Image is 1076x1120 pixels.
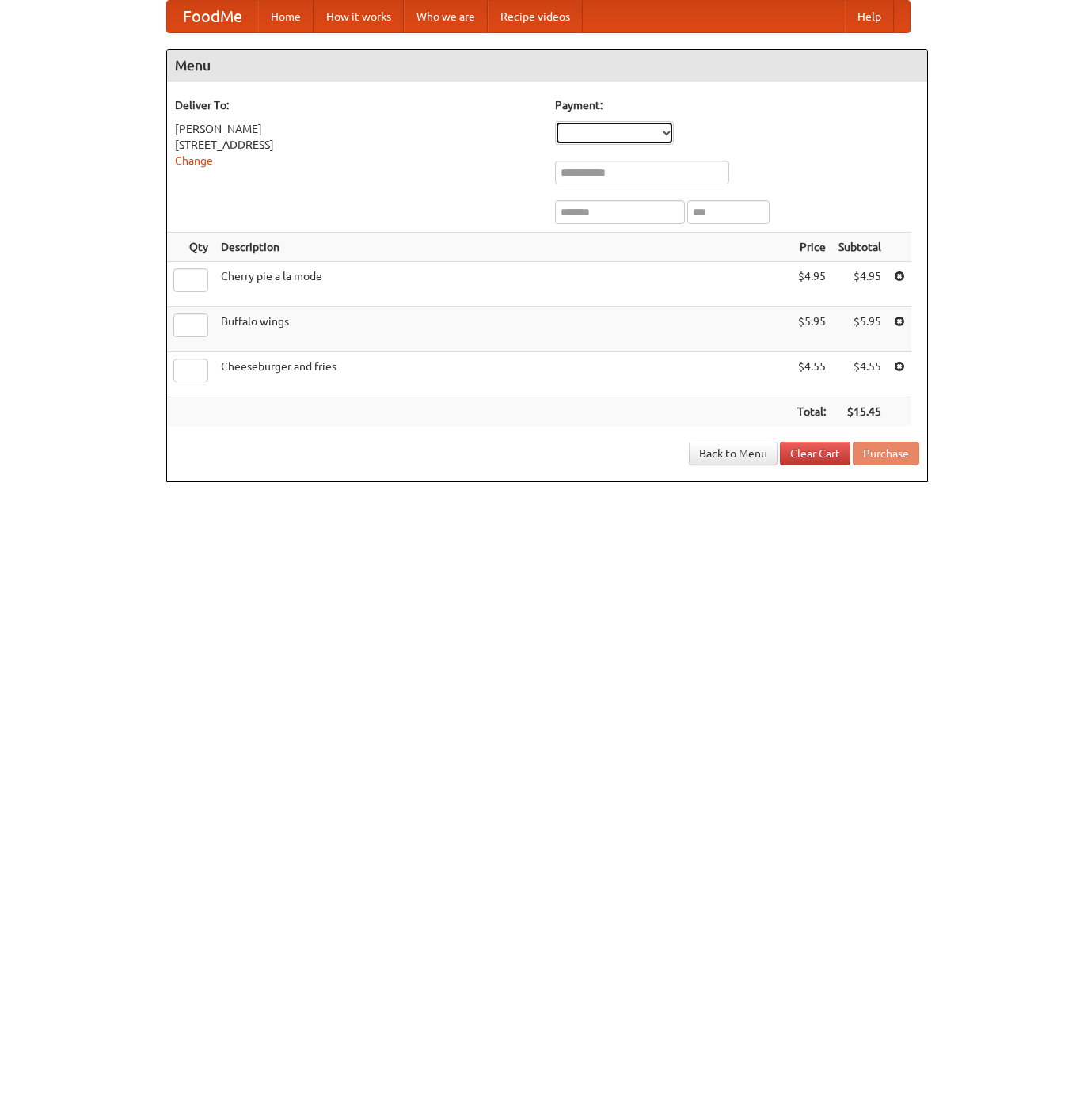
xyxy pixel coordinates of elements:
[832,397,888,427] th: $15.45
[780,442,850,465] a: Clear Cart
[791,397,832,427] th: Total:
[853,442,919,465] button: Purchase
[791,307,832,352] td: $5.95
[215,233,791,262] th: Description
[215,352,791,397] td: Cheeseburger and fries
[845,1,894,32] a: Help
[488,1,583,32] a: Recipe videos
[404,1,488,32] a: Who we are
[167,233,215,262] th: Qty
[175,97,539,113] h5: Deliver To:
[175,121,539,137] div: [PERSON_NAME]
[791,352,832,397] td: $4.55
[791,233,832,262] th: Price
[258,1,314,32] a: Home
[175,137,539,153] div: [STREET_ADDRESS]
[167,1,258,32] a: FoodMe
[314,1,404,32] a: How it works
[832,233,888,262] th: Subtotal
[215,307,791,352] td: Buffalo wings
[555,97,919,113] h5: Payment:
[215,262,791,307] td: Cherry pie a la mode
[791,262,832,307] td: $4.95
[832,307,888,352] td: $5.95
[832,262,888,307] td: $4.95
[167,50,927,82] h4: Menu
[689,442,778,465] a: Back to Menu
[832,352,888,397] td: $4.55
[175,154,213,167] a: Change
